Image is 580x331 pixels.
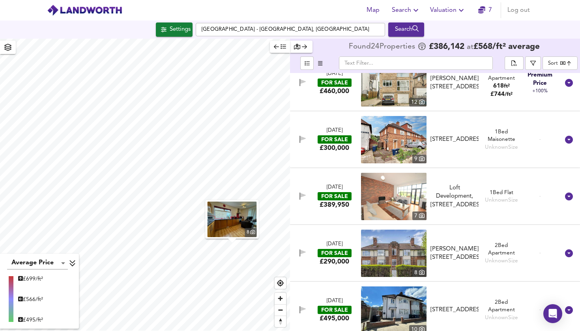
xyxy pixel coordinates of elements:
[430,75,479,92] div: [PERSON_NAME][STREET_ADDRESS]
[564,78,574,88] svg: Show Details
[478,5,492,16] a: 7
[548,60,558,67] div: Sort
[539,250,541,256] span: -
[564,135,574,144] svg: Show Details
[275,293,286,304] button: Zoom in
[318,135,352,144] div: FOR SALE
[275,304,286,316] button: Zoom out
[327,297,342,305] div: [DATE]
[532,88,548,95] span: +100%
[429,43,464,51] span: £ 386,142
[170,24,191,35] div: Settings
[156,22,193,37] button: Settings
[290,54,580,111] div: [DATE]FOR SALE£460,000 property thumbnail 12 [PERSON_NAME][STREET_ADDRESS]2Bed Apartment618ft²£74...
[482,67,520,82] div: 2 Bed Apartment
[430,135,479,144] div: [STREET_ADDRESS]
[18,275,43,283] div: £ 699/ft²
[388,22,424,37] button: Search
[389,2,424,18] button: Search
[430,184,479,209] div: Loft Development, [STREET_ADDRESS]
[361,116,427,163] a: property thumbnail 9
[412,211,427,220] div: 7
[290,111,580,168] div: [DATE]FOR SALE£300,000 property thumbnail 9 [STREET_ADDRESS]1Bed MaisonetteUnknownSize -
[564,192,574,201] svg: Show Details
[361,230,427,277] img: property thumbnail
[327,70,342,78] div: [DATE]
[196,23,385,36] input: Enter a location...
[275,305,286,316] span: Zoom out
[320,200,349,209] div: £389,950
[490,92,513,97] span: £ 744
[485,144,518,151] div: Unknown Size
[539,193,541,199] span: -
[7,257,68,269] div: Average Price
[327,127,342,135] div: [DATE]
[409,98,427,107] div: 12
[507,5,530,16] span: Log out
[318,79,352,87] div: FOR SALE
[18,316,43,324] div: £ 495/ft²
[482,242,520,257] div: 2 Bed Apartment
[318,249,352,257] div: FOR SALE
[361,116,427,163] img: property thumbnail
[361,173,427,220] a: property thumbnail 7
[47,4,122,16] img: logo
[472,2,498,18] button: 7
[521,71,559,88] span: Premium Price
[543,56,578,70] div: Sort
[543,304,562,323] div: Open Intercom Messenger
[392,5,421,16] span: Search
[349,43,417,51] div: Found 24 Propert ies
[18,295,43,303] div: £ 566/ft²
[361,173,427,220] img: property thumbnail
[327,241,342,248] div: [DATE]
[320,87,349,95] div: £460,000
[505,92,513,97] span: / ft²
[473,43,540,51] span: £ 568 / ft² average
[485,257,518,265] div: Unknown Size
[564,249,574,258] svg: Show Details
[339,56,493,70] input: Text Filter...
[427,2,469,18] button: Valuation
[360,2,385,18] button: Map
[427,75,482,92] div: Langley Park, Mill Hill, London, NW7 2AA
[318,306,352,314] div: FOR SALE
[245,228,257,237] div: 8
[482,128,520,144] div: 1 Bed Maisonette
[539,137,541,142] span: -
[504,84,510,89] span: ft²
[427,184,482,209] div: Loft Development, Grenville Place, Mill Hill, NW7
[485,196,518,204] div: Unknown Size
[504,2,533,18] button: Log out
[275,277,286,289] button: Find my location
[327,184,342,191] div: [DATE]
[318,192,352,200] div: FOR SALE
[361,59,427,107] img: property thumbnail
[539,307,541,313] span: -
[505,56,524,70] div: split button
[156,22,193,37] div: Click to configure Search Settings
[361,59,427,107] a: property thumbnail 12
[430,245,479,262] div: [PERSON_NAME][STREET_ADDRESS]
[485,314,518,322] div: Unknown Size
[430,306,479,314] div: [STREET_ADDRESS]
[388,22,424,37] div: Run Your Search
[467,43,473,51] span: at
[412,155,427,163] div: 9
[290,168,580,225] div: [DATE]FOR SALE£389,950 property thumbnail 7 Loft Development, [STREET_ADDRESS]1Bed FlatUnknownSize -
[275,316,286,327] button: Reset bearing to north
[208,202,257,237] a: property thumbnail 8
[363,5,382,16] span: Map
[390,24,422,35] div: Search
[320,314,349,323] div: £495,000
[208,202,257,237] img: property thumbnail
[412,268,427,277] div: 8
[485,189,518,196] div: 1 Bed Flat
[206,200,259,239] button: property thumbnail 8
[493,83,504,89] span: 618
[564,305,574,315] svg: Show Details
[290,225,580,282] div: [DATE]FOR SALE£290,000 property thumbnail 8 [PERSON_NAME][STREET_ADDRESS]2Bed ApartmentUnknownSize -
